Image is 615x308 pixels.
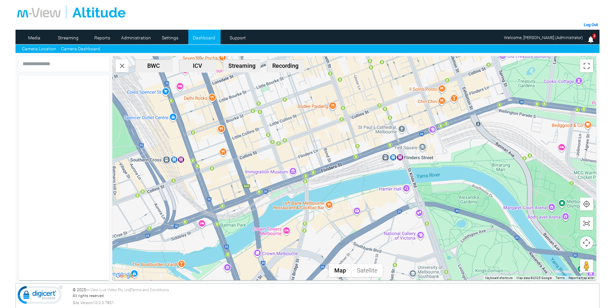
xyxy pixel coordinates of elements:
button: ICV [179,59,216,72]
button: Streaming [223,59,260,72]
a: Terms (opens in new tab) [556,276,565,280]
button: BWC [135,59,172,72]
button: Recording [267,59,304,72]
a: Administration [120,33,152,43]
button: Toggle fullscreen view [580,59,593,72]
a: Terms and Conditions [131,288,169,292]
img: svg+xml,%3Csvg%20xmlns%3D%22http%3A%2F%2Fwww.w3.org%2F2000%2Fsvg%22%20height%3D%2224%22%20viewBox... [583,200,590,208]
button: Search [116,59,129,72]
button: Keyboard shortcuts [485,276,513,280]
a: Camera Location [22,46,56,52]
a: Reports [87,33,118,43]
a: Dashboard [188,33,220,43]
button: Map camera controls [580,236,593,249]
div: Site Version [73,300,598,306]
a: m-View Live Video Pty Ltd [86,288,130,292]
span: BWC [138,62,170,69]
button: Show satellite imagery [351,264,383,277]
span: Recording [269,62,302,69]
span: 2 [592,33,596,39]
img: svg+xml,%3Csvg%20xmlns%3D%22http%3A%2F%2Fwww.w3.org%2F2000%2Fsvg%22%20height%3D%2224%22%20viewBox... [118,62,126,70]
button: Show user location [580,198,593,210]
span: Map data ©2025 Google [516,276,552,280]
button: Drag Pegman onto the map to open Street View [580,260,593,272]
span: Welcome, [PERSON_NAME] (Administrator) [504,35,583,40]
a: Report a map error [568,276,594,280]
a: Log Out [584,22,598,27]
a: Camera Dashboard [61,46,100,52]
div: © 2025 | All rights reserved [73,287,598,306]
span: Streaming [225,62,258,69]
a: Open this area in Google Maps (opens a new window) [114,272,135,280]
img: DigiCert Secured Site Seal [17,285,63,307]
button: Show all cameras [580,217,593,230]
a: Support [222,33,254,43]
img: svg+xml,%3Csvg%20xmlns%3D%22http%3A%2F%2Fwww.w3.org%2F2000%2Fsvg%22%20height%3D%2224%22%20viewBox... [583,220,590,227]
button: Show street map [329,264,351,277]
a: Streaming [53,33,84,43]
img: Google [114,272,135,280]
a: Settings [154,33,186,43]
span: ICV [182,62,214,69]
img: bell25.png [587,36,595,44]
span: 10.0.0.7801 [93,300,114,306]
a: Media [19,33,50,43]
